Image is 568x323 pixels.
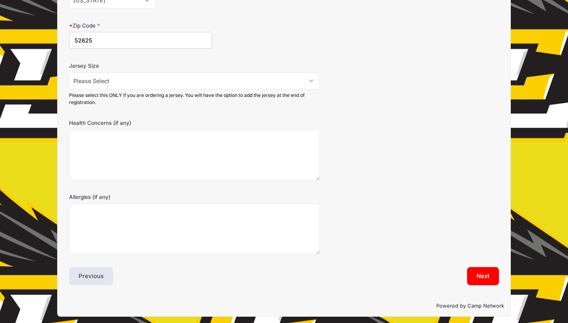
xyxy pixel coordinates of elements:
[69,119,212,127] label: Health Concerns (if any)
[69,22,212,30] label: Zip Code
[69,92,320,106] div: Please select this ONLY if you are ordering a jersey. You will have the option to add the jersey ...
[69,62,212,70] label: Jersey Size
[69,32,212,49] input: xxxxx
[64,302,504,310] p: Powered by Camp Network
[69,267,113,285] button: Previous
[69,193,212,201] label: Allergies (if any)
[467,267,499,285] button: Next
